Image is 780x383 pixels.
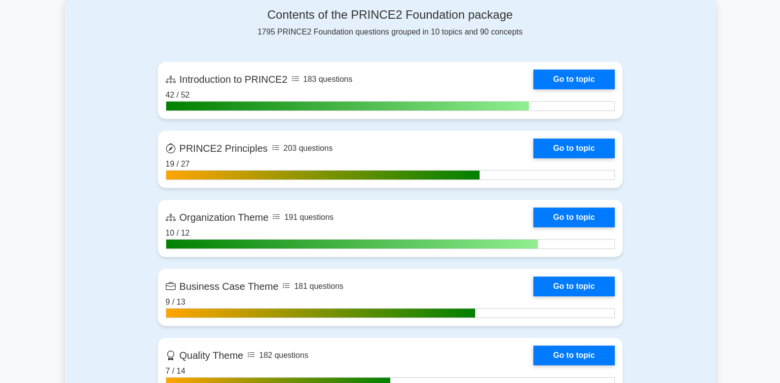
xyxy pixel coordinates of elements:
[158,8,623,38] div: 1795 PRINCE2 Foundation questions grouped in 10 topics and 90 concepts
[533,346,614,365] a: Go to topic
[533,70,614,89] a: Go to topic
[533,208,614,227] a: Go to topic
[533,277,614,296] a: Go to topic
[158,8,623,22] h4: Contents of the PRINCE2 Foundation package
[533,139,614,158] a: Go to topic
